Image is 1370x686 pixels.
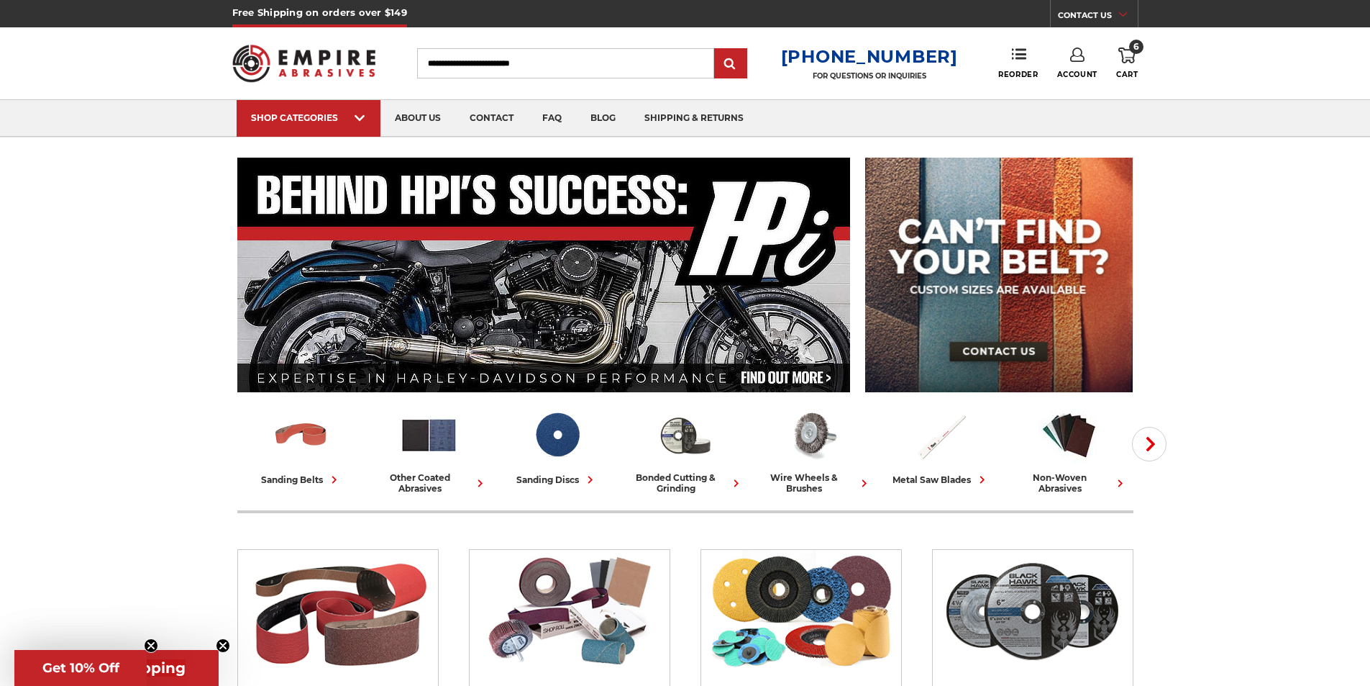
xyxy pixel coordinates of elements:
input: Submit [716,50,745,78]
img: promo banner for custom belts. [865,158,1133,392]
img: Sanding Belts [245,550,431,672]
a: [PHONE_NUMBER] [781,46,958,67]
span: Reorder [998,70,1038,79]
a: blog [576,100,630,137]
button: Close teaser [144,638,158,653]
p: FOR QUESTIONS OR INQUIRIES [781,71,958,81]
img: Bonded Cutting & Grinding [939,550,1125,672]
span: Account [1057,70,1097,79]
a: about us [380,100,455,137]
img: Other Coated Abrasives [399,405,459,465]
a: bonded cutting & grinding [627,405,744,494]
div: bonded cutting & grinding [627,472,744,494]
span: Cart [1116,70,1138,79]
img: Sanding Discs [708,550,894,672]
img: Metal Saw Blades [911,405,971,465]
a: contact [455,100,528,137]
a: Reorder [998,48,1038,78]
div: sanding discs [516,472,598,487]
div: Get 10% OffClose teaser [14,650,147,686]
button: Close teaser [216,638,230,653]
img: Non-woven Abrasives [1039,405,1099,465]
a: wire wheels & brushes [755,405,872,494]
a: faq [528,100,576,137]
div: wire wheels & brushes [755,472,872,494]
button: Next [1132,427,1166,461]
a: shipping & returns [630,100,758,137]
a: sanding discs [499,405,616,487]
a: other coated abrasives [371,405,488,494]
img: Banner for an interview featuring Horsepower Inc who makes Harley performance upgrades featured o... [237,158,851,392]
img: Wire Wheels & Brushes [783,405,843,465]
a: sanding belts [243,405,360,487]
div: metal saw blades [892,472,990,487]
span: 6 [1129,40,1143,54]
div: Get Free ShippingClose teaser [14,650,219,686]
img: Sanding Belts [271,405,331,465]
div: other coated abrasives [371,472,488,494]
div: sanding belts [261,472,342,487]
div: SHOP CATEGORIES [251,112,366,123]
a: non-woven abrasives [1011,405,1128,494]
a: 6 Cart [1116,48,1138,79]
a: CONTACT US [1058,7,1138,27]
img: Sanding Discs [527,405,587,465]
span: Get 10% Off [42,660,119,676]
img: Other Coated Abrasives [476,550,662,672]
a: metal saw blades [883,405,1000,487]
div: non-woven abrasives [1011,472,1128,494]
img: Bonded Cutting & Grinding [655,405,715,465]
img: Empire Abrasives [232,35,376,91]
